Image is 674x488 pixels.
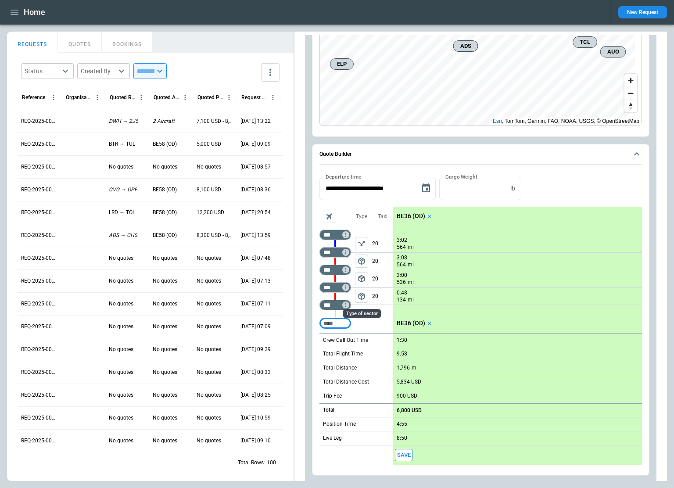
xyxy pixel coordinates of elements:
[240,323,271,330] p: 09/25/2025 07:09
[408,279,414,286] p: mi
[357,274,366,283] span: package_2
[25,67,60,75] div: Status
[240,186,271,194] p: 09/26/2025 08:36
[323,337,368,344] p: Crew Call Out Time
[261,63,280,82] button: more
[397,393,417,399] p: 900 USD
[240,414,271,422] p: 09/23/2025 10:59
[323,434,342,442] p: Live Leg
[240,277,271,285] p: 09/25/2025 07:13
[372,288,393,305] p: 20
[153,391,177,399] p: No quotes
[408,261,414,269] p: mi
[397,290,407,296] p: 0:48
[240,140,271,148] p: 09/26/2025 09:09
[21,186,58,194] p: REQ-2025-000312
[197,346,221,353] p: No quotes
[326,173,362,180] label: Departure time
[356,213,367,220] p: Type
[197,437,221,445] p: No quotes
[21,391,58,399] p: REQ-2025-000303
[153,437,177,445] p: No quotes
[493,117,639,126] div: , TomTom, Garmin, FAO, NOAA, USGS, © OpenStreetMap
[197,300,221,308] p: No quotes
[21,437,58,445] p: REQ-2025-000301
[21,414,58,422] p: REQ-2025-000302
[7,32,58,53] button: REQUESTS
[21,118,58,125] p: REQ-2025-000315
[223,92,235,103] button: Quoted Price column menu
[240,346,271,353] p: 09/24/2025 09:29
[197,414,221,422] p: No quotes
[241,94,267,100] div: Request Created At (UTC-05:00)
[153,209,177,216] p: BE58 (OD)
[319,247,351,258] div: Too short
[153,232,177,239] p: BE58 (OD)
[238,459,265,466] p: Total Rows:
[319,144,642,165] button: Quote Builder
[197,323,221,330] p: No quotes
[197,391,221,399] p: No quotes
[109,118,138,125] p: DWH → 2J5
[197,232,233,239] p: 8,300 USD - 8,600 USD
[378,213,387,220] p: Taxi
[21,140,58,148] p: REQ-2025-000314
[395,449,412,462] button: Save
[153,163,177,171] p: No quotes
[92,92,103,103] button: Organisation column menu
[21,300,58,308] p: REQ-2025-000307
[109,414,133,422] p: No quotes
[21,369,58,376] p: REQ-2025-000304
[510,185,515,192] p: lb
[21,255,58,262] p: REQ-2025-000309
[267,92,279,103] button: Request Created At (UTC-05:00) column menu
[109,277,133,285] p: No quotes
[397,407,422,414] p: 6,800 USD
[136,92,147,103] button: Quoted Route column menu
[397,212,425,220] p: BE36 (OD)
[355,272,368,285] button: left aligned
[109,209,135,216] p: LRD → TOL
[412,364,418,372] p: mi
[21,232,58,239] p: REQ-2025-000310
[397,365,410,371] p: 1,796
[493,118,502,124] a: Esri
[397,337,407,344] p: 1:30
[397,435,407,441] p: 8:50
[397,279,406,286] p: 536
[417,179,435,197] button: Choose date, selected date is Sep 29, 2025
[355,237,368,250] button: left aligned
[355,255,368,268] span: Type of sector
[153,323,177,330] p: No quotes
[197,277,221,285] p: No quotes
[397,296,406,304] p: 134
[109,300,133,308] p: No quotes
[197,140,221,148] p: 5,000 USD
[240,255,271,262] p: 09/25/2025 07:48
[197,255,221,262] p: No quotes
[197,118,233,125] p: 7,100 USD - 8,100 USD
[109,232,137,239] p: ADS → CHS
[197,163,221,171] p: No quotes
[355,237,368,250] span: Type of sector
[153,414,177,422] p: No quotes
[197,369,221,376] p: No quotes
[397,272,407,279] p: 3:00
[397,319,425,327] p: BE36 (OD)
[240,163,271,171] p: 09/26/2025 08:57
[66,94,92,100] div: Organisation
[197,209,224,216] p: 12,200 USD
[240,232,271,239] p: 09/25/2025 13:59
[408,296,414,304] p: mi
[323,378,369,386] p: Total Distance Cost
[357,292,366,301] span: package_2
[397,261,406,269] p: 564
[153,255,177,262] p: No quotes
[240,300,271,308] p: 09/25/2025 07:11
[372,235,393,252] p: 20
[21,209,58,216] p: REQ-2025-000311
[393,207,642,465] div: scrollable content
[334,60,350,68] span: ELP
[240,391,271,399] p: 09/24/2025 08:25
[102,32,153,53] button: BOOKINGS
